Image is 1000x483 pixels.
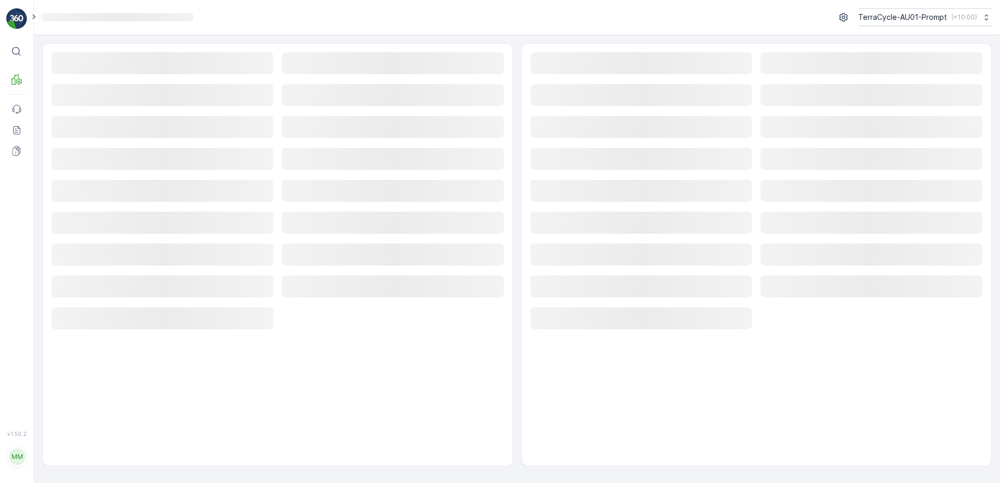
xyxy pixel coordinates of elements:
div: MM [9,448,26,465]
button: MM [6,439,27,475]
p: TerraCycle-AU01-Prompt [858,12,947,22]
span: v 1.50.2 [6,431,27,437]
p: ( +10:00 ) [951,13,977,21]
button: TerraCycle-AU01-Prompt(+10:00) [858,8,992,26]
img: logo [6,8,27,29]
